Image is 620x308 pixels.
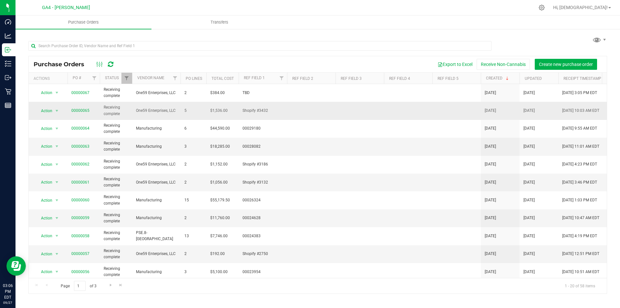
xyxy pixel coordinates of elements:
[5,33,11,39] inline-svg: Analytics
[243,161,283,167] span: Shopify #3186
[210,143,230,150] span: $18,285.00
[210,215,230,221] span: $11,760.00
[523,90,535,96] span: [DATE]
[523,233,535,239] span: [DATE]
[71,108,89,113] a: 00000065
[71,234,89,238] a: 00000058
[71,144,89,149] a: 00000063
[553,5,608,10] span: Hi, [DEMOGRAPHIC_DATA]!
[170,73,181,84] a: Filter
[243,251,283,257] span: Shopify #2750
[53,106,61,115] span: select
[5,60,11,67] inline-svg: Inventory
[121,73,132,84] a: Filter
[74,281,86,291] input: 1
[539,62,593,67] span: Create new purchase order
[136,125,177,132] span: Manufacturing
[210,179,228,186] span: $1,056.00
[562,108,599,114] span: [DATE] 10:03 AM EDT
[53,160,61,169] span: select
[243,143,283,150] span: 00028082
[59,19,108,25] span: Purchase Orders
[71,90,89,95] a: 00000067
[485,161,496,167] span: [DATE]
[341,76,362,81] a: Ref Field 3
[71,198,89,202] a: 00000060
[243,269,283,275] span: 00023954
[184,179,202,186] span: 2
[485,197,496,203] span: [DATE]
[105,76,119,80] a: Status
[5,102,11,109] inline-svg: Reports
[104,122,128,135] span: Receiving complete
[562,143,599,150] span: [DATE] 11:01 AM EDT
[210,108,228,114] span: $1,536.00
[562,269,599,275] span: [DATE] 10:51 AM EDT
[35,88,53,97] span: Action
[35,250,53,259] span: Action
[243,90,283,96] span: TBD
[243,233,283,239] span: 00024383
[104,140,128,153] span: Receiving complete
[433,59,477,70] button: Export to Excel
[485,143,496,150] span: [DATE]
[136,179,177,186] span: One59 Enterprises, LLC
[523,143,535,150] span: [DATE]
[485,251,496,257] span: [DATE]
[485,233,496,239] span: [DATE]
[35,196,53,205] span: Action
[562,90,597,96] span: [DATE] 3:05 PM EDT
[562,179,597,186] span: [DATE] 3:46 PM EDT
[485,215,496,221] span: [DATE]
[523,179,535,186] span: [DATE]
[210,251,225,257] span: $192.00
[116,281,126,290] a: Go to the last page
[73,76,81,80] a: PO #
[104,230,128,242] span: Receiving complete
[523,197,535,203] span: [DATE]
[71,251,89,256] a: 00000057
[104,87,128,99] span: Receiving complete
[71,216,89,220] a: 00000059
[485,179,496,186] span: [DATE]
[53,124,61,133] span: select
[53,250,61,259] span: select
[35,178,53,187] span: Action
[438,76,459,81] a: Ref Field 5
[244,76,265,80] a: Ref Field 1
[55,281,102,291] span: Page of 3
[71,162,89,166] a: 00000062
[106,281,115,290] a: Go to the next page
[3,300,13,305] p: 09/27
[562,161,597,167] span: [DATE] 4:23 PM EDT
[151,16,287,29] a: Transfers
[535,59,597,70] button: Create new purchase order
[71,270,89,274] a: 00000056
[210,90,225,96] span: $384.00
[184,125,202,132] span: 6
[186,76,202,81] a: PO Lines
[35,142,53,151] span: Action
[477,59,530,70] button: Receive Non-Cannabis
[562,125,597,132] span: [DATE] 9:55 AM EDT
[184,143,202,150] span: 3
[523,161,535,167] span: [DATE]
[34,76,65,81] div: Actions
[485,269,496,275] span: [DATE]
[184,215,202,221] span: 2
[136,215,177,221] span: Manufacturing
[5,88,11,95] inline-svg: Retail
[538,5,546,11] div: Manage settings
[104,212,128,224] span: Receiving complete
[104,266,128,278] span: Receiving complete
[53,231,61,240] span: select
[15,16,151,29] a: Purchase Orders
[136,251,177,257] span: One59 Enterprises, LLC
[136,230,177,242] span: PSE.8-[GEOGRAPHIC_DATA]
[210,161,228,167] span: $1,152.00
[89,73,100,84] a: Filter
[243,179,283,186] span: Shopify #3132
[523,251,535,257] span: [DATE]
[35,160,53,169] span: Action
[104,194,128,206] span: Receiving complete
